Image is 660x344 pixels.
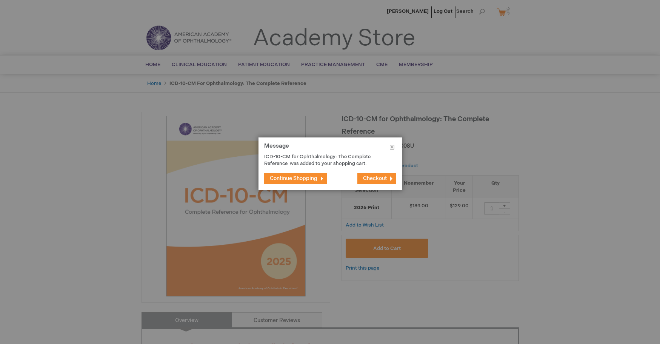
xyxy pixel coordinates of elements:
p: ICD-10-CM for Ophthalmology: The Complete Reference was added to your shopping cart. [264,153,385,167]
span: Continue Shopping [270,175,317,182]
button: Continue Shopping [264,173,327,184]
span: Checkout [363,175,387,182]
button: Checkout [357,173,396,184]
h1: Message [264,143,396,153]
